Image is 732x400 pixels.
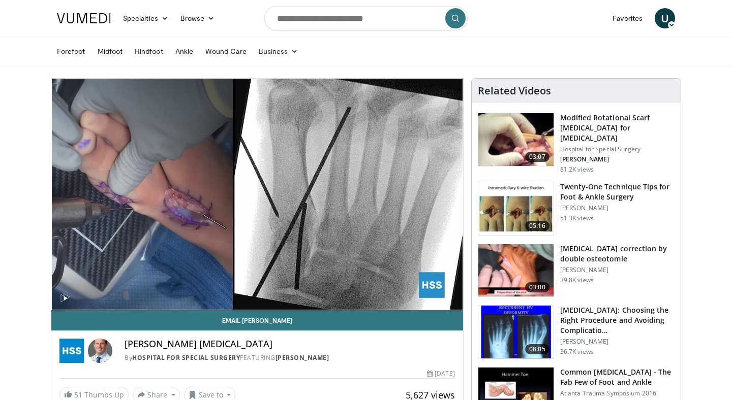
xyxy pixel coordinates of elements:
p: 81.2K views [560,165,594,174]
p: [PERSON_NAME] [560,155,675,163]
h3: Common [MEDICAL_DATA] - The Fab Few of Foot and Ankle [560,367,675,387]
a: U [655,8,675,28]
p: [PERSON_NAME] [560,266,675,274]
h4: [PERSON_NAME] [MEDICAL_DATA] [125,339,455,350]
img: VuMedi Logo [57,13,111,23]
p: [PERSON_NAME] [560,204,675,212]
span: 03:00 [525,282,550,292]
a: Business [253,41,304,61]
span: 05:16 [525,221,550,231]
span: 08:05 [525,344,550,354]
p: 39.8K views [560,276,594,284]
p: 51.3K views [560,214,594,222]
a: Specialties [117,8,174,28]
a: Ankle [169,41,199,61]
input: Search topics, interventions [264,6,468,30]
a: [PERSON_NAME] [276,353,329,362]
img: 3c75a04a-ad21-4ad9-966a-c963a6420fc5.150x105_q85_crop-smart_upscale.jpg [478,306,554,358]
a: 03:07 Modified Rotational Scarf [MEDICAL_DATA] for [MEDICAL_DATA] Hospital for Special Surgery [P... [478,113,675,174]
a: Hindfoot [129,41,169,61]
img: 6702e58c-22b3-47ce-9497-b1c0ae175c4c.150x105_q85_crop-smart_upscale.jpg [478,182,554,235]
span: 03:07 [525,152,550,162]
div: By FEATURING [125,353,455,362]
a: Wound Care [199,41,253,61]
a: 05:16 Twenty-One Technique Tips for Foot & Ankle Surgery [PERSON_NAME] 51.3K views [478,182,675,236]
p: Hospital for Special Surgery [560,145,675,153]
a: Hospital for Special Surgery [132,353,240,362]
p: [PERSON_NAME] [560,338,675,346]
div: [DATE] [427,369,454,378]
span: 51 [74,390,82,399]
h3: [MEDICAL_DATA]: Choosing the Right Procedure and Avoiding Complicatio… [560,305,675,336]
img: 294729_0000_1.png.150x105_q85_crop-smart_upscale.jpg [478,244,554,297]
a: Browse [174,8,221,28]
h3: Modified Rotational Scarf [MEDICAL_DATA] for [MEDICAL_DATA] [560,113,675,143]
img: Avatar [88,339,112,363]
img: Hospital for Special Surgery [59,339,84,363]
img: Scarf_Osteotomy_100005158_3.jpg.150x105_q85_crop-smart_upscale.jpg [478,113,554,166]
p: 36.7K views [560,348,594,356]
h3: [MEDICAL_DATA] correction by double osteotomie [560,244,675,264]
a: Forefoot [51,41,91,61]
a: Favorites [606,8,649,28]
h3: Twenty-One Technique Tips for Foot & Ankle Surgery [560,182,675,202]
a: 03:00 [MEDICAL_DATA] correction by double osteotomie [PERSON_NAME] 39.8K views [478,244,675,297]
p: Atlanta Trauma Symposium 2016 [560,389,675,397]
a: Email [PERSON_NAME] [51,310,463,330]
a: Midfoot [91,41,129,61]
a: 08:05 [MEDICAL_DATA]: Choosing the Right Procedure and Avoiding Complicatio… [PERSON_NAME] 36.7K ... [478,305,675,359]
video-js: Video Player [51,79,463,310]
h4: Related Videos [478,85,551,97]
